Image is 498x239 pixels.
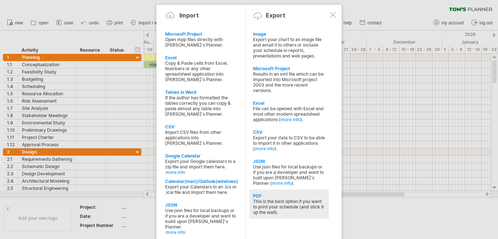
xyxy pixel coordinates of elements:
div: Microsoft Project [253,66,325,71]
div: If the author has formatted the tables correctly you can copy & paste almost any table into [PERS... [165,95,237,117]
a: more info [255,146,275,151]
div: Import [179,12,199,19]
div: Export [266,12,285,19]
div: This is the best option if you want to print your schedule (and stick it up the wall). [253,199,325,215]
div: File can be opened with Excel and most other modern spreadsheet applications ( ). [253,106,325,122]
div: Use json files for local backups or if you are a developer and want to built upon [PERSON_NAME]'s... [253,164,325,186]
div: Image [253,31,325,37]
a: more info [166,170,238,175]
a: more info [272,180,292,186]
a: more info [166,230,238,235]
div: Excel [165,55,237,60]
div: Copy & Paste cells from Excel, Numbers or any other spreadsheet application into [PERSON_NAME]'s ... [165,60,237,82]
div: Tables in Word [165,89,237,95]
div: Excel [253,100,325,106]
a: more info [281,117,300,122]
div: PDF [253,193,325,199]
div: JSON [253,159,325,164]
div: Export your data to CSV to be able to import it in other applications ( ). [253,135,325,151]
div: Results in an xml file which can be imported into Microsoft project 2003 and the more recent vers... [253,71,325,93]
div: Export your chart to an image file and email it to others or include your schedule in reports, pr... [253,37,325,59]
div: CSV [253,130,325,135]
